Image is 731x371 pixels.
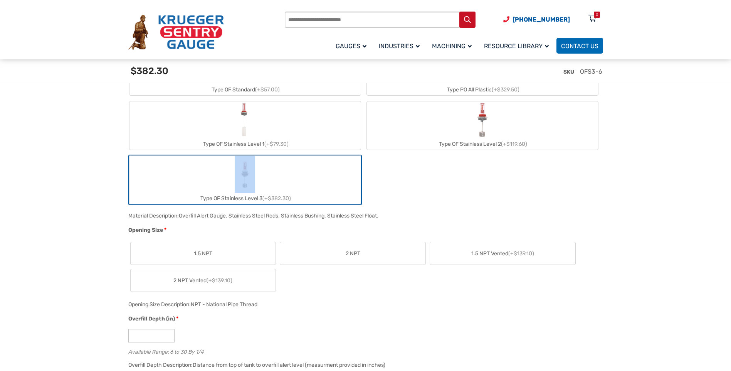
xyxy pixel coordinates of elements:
span: (+$79.30) [264,141,289,147]
label: Type OF Stainless Level 2 [367,101,598,150]
span: Overfill Depth Description: [128,362,193,368]
span: (+$139.10) [207,277,232,284]
div: Available Range: 6 to 30 By 1/4 [128,347,599,354]
span: Gauges [336,42,366,50]
span: 2 NPT [346,250,360,258]
div: Type OF Stainless Level 2 [367,138,598,150]
span: SKU [563,69,574,75]
a: Contact Us [556,38,603,54]
label: Type OF Stainless Level 1 [129,101,361,150]
div: Type OF Stainless Level 1 [129,138,361,150]
span: 2 NPT Vented [173,277,232,285]
abbr: required [176,315,178,323]
span: 1.5 NPT [194,250,212,258]
div: Distance from top of tank to overfill alert level (measurment provided in inches) [193,362,385,368]
span: Opening Size Description: [128,301,191,308]
span: [PHONE_NUMBER] [513,16,570,23]
span: 1.5 NPT Vented [471,250,534,258]
span: Overfill Depth (in) [128,315,175,322]
span: Material Description: [128,212,179,219]
div: 0 [596,12,598,18]
div: Type OF Standard [129,84,361,95]
div: Type PO All Plastic [367,84,598,95]
div: NPT - National Pipe Thread [191,301,257,308]
div: Overfill Alert Gauge. Stainless Steel Rods. Stainless Bushing. Stainless Steel Float. [179,212,378,219]
span: Contact Us [561,42,598,50]
span: Machining [432,42,472,50]
abbr: required [164,226,166,234]
div: Type OF Stainless Level 3 [129,193,361,204]
a: Industries [374,37,427,55]
span: (+$119.60) [501,141,527,147]
a: Machining [427,37,479,55]
span: Resource Library [484,42,549,50]
a: Gauges [331,37,374,55]
a: Phone Number (920) 434-8860 [503,15,570,24]
span: (+$329.50) [492,86,519,93]
span: OFS3-6 [580,68,602,75]
span: (+$382.30) [262,195,291,202]
img: Krueger Sentry Gauge [128,15,224,50]
span: Opening Size [128,227,163,233]
a: Resource Library [479,37,556,55]
span: (+$57.00) [255,86,280,93]
label: Type OF Stainless Level 3 [129,156,361,204]
span: (+$139.10) [508,250,534,257]
span: Industries [379,42,420,50]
